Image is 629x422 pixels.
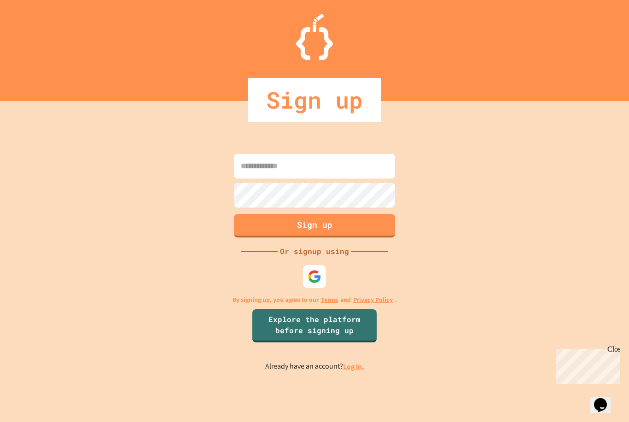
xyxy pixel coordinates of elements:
iframe: chat widget [590,385,620,413]
a: Terms [321,295,338,305]
div: Sign up [248,78,381,122]
button: Sign up [234,214,395,237]
img: Logo.svg [296,14,333,60]
a: Explore the platform before signing up [252,309,377,342]
img: google-icon.svg [308,270,321,283]
p: Already have an account? [265,361,364,372]
iframe: chat widget [553,345,620,384]
p: By signing up, you agree to our and . [233,295,397,305]
div: Or signup using [278,246,351,257]
a: Privacy Policy [353,295,393,305]
div: Chat with us now!Close [4,4,64,58]
a: Log in. [343,362,364,371]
